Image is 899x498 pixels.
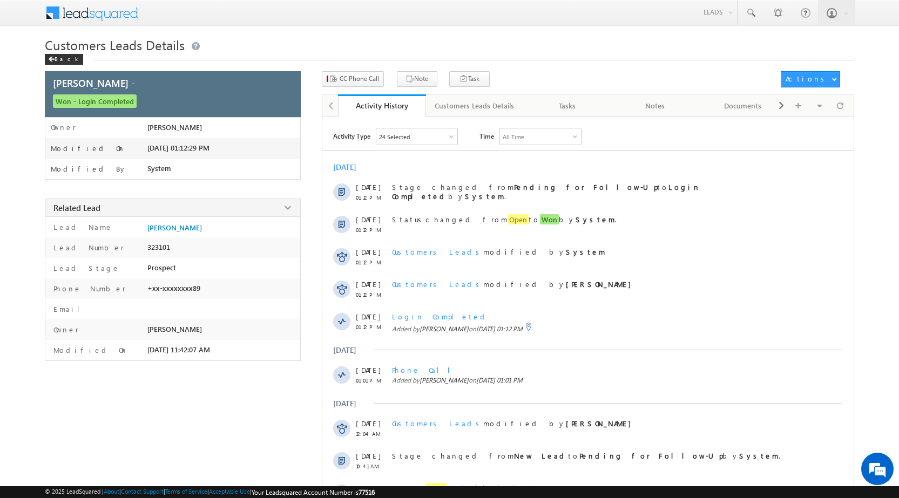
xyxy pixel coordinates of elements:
span: Activity Type [333,128,370,144]
button: Task [449,71,490,87]
label: Owner [51,325,79,334]
strong: New Lead [514,451,568,460]
label: Phone Number [51,284,126,293]
span: [DATE] [356,483,380,493]
button: Note [397,71,437,87]
span: [DATE] 01:01 PM [476,376,523,384]
span: [DATE] [356,312,380,321]
span: Open [425,483,447,493]
span: Time [479,128,494,144]
span: Prospect [147,263,176,272]
strong: [PERSON_NAME] [566,419,637,428]
span: [DATE] [356,182,380,192]
span: [DATE] [356,451,380,460]
span: Stage changed from to by . [392,451,780,460]
span: [DATE] [356,365,380,374]
a: Acceptable Use [209,488,250,495]
a: Activity History [338,94,426,117]
label: Modified On [51,345,128,354]
span: Customers Leads [392,419,483,428]
span: System [147,164,171,173]
span: Status [392,215,425,224]
span: [PERSON_NAME] [420,376,469,384]
span: 323101 [147,243,170,251]
strong: System [566,247,605,256]
span: 01:12 PM [356,227,388,233]
span: [PERSON_NAME] - [53,76,135,90]
strong: System [529,483,569,493]
label: Lead Number [51,243,124,252]
label: Email [51,304,88,313]
button: CC Phone Call [322,71,384,87]
span: [DATE] [356,215,380,224]
span: 10:41 AM [356,463,388,469]
span: 01:12 PM [356,291,388,298]
span: Added by on [392,376,808,384]
div: [DATE] [333,398,368,408]
span: [DATE] 01:12:29 PM [147,144,209,152]
strong: System [465,192,504,201]
a: Customers Leads Details [426,94,524,117]
div: Actions [786,74,828,84]
a: About [104,488,119,495]
label: Owner [51,123,76,132]
span: Open [508,214,529,224]
span: 77516 [359,488,375,496]
span: [DATE] [356,247,380,256]
div: Customers Leads Details [435,99,514,112]
span: [DATE] 11:42:07 AM [147,345,210,354]
span: [DATE] [356,419,380,428]
span: [DATE] 01:12 PM [476,325,523,333]
span: Customers Leads Details [45,36,185,53]
div: Back [45,54,83,65]
span: Customers Leads [392,279,483,289]
span: Won [540,214,559,224]
span: 01:12 PM [356,194,388,201]
span: Related Lead [53,202,100,213]
span: [PERSON_NAME] [147,325,202,333]
span: Stage changed from to by . [392,182,700,201]
label: Modified On [51,144,125,153]
div: [DATE] [333,162,368,172]
div: Activity History [346,100,418,111]
span: Login Completed [392,312,489,321]
strong: System [576,215,615,224]
span: 01:01 PM [356,377,388,384]
div: Notes [620,99,690,112]
span: changed from to by . [392,214,617,224]
strong: Login Completed [392,182,700,201]
span: CC Phone Call [340,74,379,84]
div: Documents [708,99,778,112]
div: Tasks [532,99,602,112]
a: Terms of Service [165,488,207,495]
span: modified by [392,247,605,256]
span: [PERSON_NAME] [420,325,469,333]
span: +xx-xxxxxxxx89 [147,284,200,292]
a: Contact Support [121,488,164,495]
strong: [PERSON_NAME] [566,279,637,289]
span: 12:04 AM [356,431,388,437]
span: 01:12 PM [356,259,388,265]
strong: System [739,451,779,460]
a: Documents [699,94,787,117]
strong: Pending for Follow-Up [579,451,722,460]
label: Modified By [51,165,127,173]
span: modified by [392,419,637,428]
label: Lead Name [51,222,113,231]
button: Actions [781,71,840,87]
strong: Pending for Follow-Up [514,182,657,192]
div: [DATE] [333,345,368,355]
div: All Time [503,133,524,140]
a: Notes [612,94,700,117]
label: Lead Stage [51,263,120,272]
span: Won - Login Completed [53,94,137,108]
div: 24 Selected [379,133,410,140]
a: Tasks [524,94,612,117]
a: [PERSON_NAME] [147,223,202,232]
span: Added by on [392,323,808,333]
span: Customers Leads [392,247,483,256]
span: [PERSON_NAME] [147,123,202,132]
span: modified by [392,279,637,289]
span: Your Leadsquared Account Number is [252,488,375,496]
